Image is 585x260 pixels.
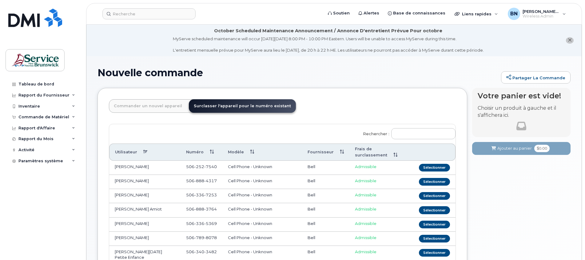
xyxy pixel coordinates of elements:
[186,235,217,240] span: 506
[109,161,181,175] td: [PERSON_NAME]
[204,207,217,211] span: 3764
[419,235,450,242] button: Sélectionner
[222,203,302,217] td: Cell Phone - Unknown
[355,249,376,254] span: Admissible
[302,232,349,246] td: Bell
[194,178,204,183] span: 888
[472,142,571,155] button: Ajouter au panier $0.00
[173,36,484,53] div: MyServe scheduled maintenance will occur [DATE][DATE] 8:00 PM - 10:00 PM Eastern. Users will be u...
[302,144,349,161] th: Fournisseur: activer pour trier la colonne par ordre croissant
[109,175,181,189] td: [PERSON_NAME]
[204,178,217,183] span: 4317
[186,192,217,197] span: 506
[501,71,571,84] a: Partager la commande
[186,164,217,169] span: 506
[109,144,181,161] th: Utilisateur: activer pour trier la colonne par ordre décroissant
[109,218,181,232] td: [PERSON_NAME]
[349,144,413,161] th: Frais de surclassement: activer pour trier la colonne par ordre croissant
[222,218,302,232] td: Cell Phone - Unknown
[222,189,302,203] td: Cell Phone - Unknown
[497,145,532,151] span: Ajouter au panier
[109,189,181,203] td: [PERSON_NAME]
[419,221,450,228] button: Sélectionner
[355,221,376,226] span: Admissible
[419,192,450,200] button: Sélectionner
[109,99,187,113] a: Commander un nouvel appareil
[109,232,181,246] td: [PERSON_NAME]
[419,164,450,171] button: Sélectionner
[302,189,349,203] td: Bell
[204,235,217,240] span: 8078
[194,221,204,226] span: 336
[222,161,302,175] td: Cell Phone - Unknown
[194,249,204,254] span: 340
[109,203,181,217] td: [PERSON_NAME] Amiot
[204,192,217,197] span: 7253
[478,92,565,100] h4: Votre panier est vide!
[222,232,302,246] td: Cell Phone - Unknown
[355,164,376,169] span: Admissible
[302,203,349,217] td: Bell
[194,192,204,197] span: 336
[204,164,217,169] span: 7540
[222,175,302,189] td: Cell Phone - Unknown
[391,128,456,139] input: Rechercher :
[214,28,442,34] div: October Scheduled Maintenance Announcement / Annonce D'entretient Prévue Pour octobre
[302,161,349,175] td: Bell
[189,99,296,113] a: Surclasser l'appareil pour le numéro existant
[566,37,574,44] button: close notification
[222,144,302,161] th: Modèle: activer pour trier la colonne par ordre croissant
[204,249,217,254] span: 3482
[359,124,456,141] label: Rechercher :
[194,235,204,240] span: 789
[355,192,376,197] span: Admissible
[419,206,450,214] button: Sélectionner
[355,207,376,211] span: Admissible
[302,175,349,189] td: Bell
[204,221,217,226] span: 5369
[534,145,550,152] span: $0.00
[97,67,498,78] h1: Nouvelle commande
[355,178,376,183] span: Admissible
[194,164,204,169] span: 252
[419,178,450,186] button: Sélectionner
[181,144,223,161] th: Numéro: activer pour trier la colonne par ordre croissant
[186,207,217,211] span: 506
[302,218,349,232] td: Bell
[419,249,450,257] button: Sélectionner
[186,249,217,254] span: 506
[186,178,217,183] span: 506
[355,235,376,240] span: Admissible
[194,207,204,211] span: 888
[186,221,217,226] span: 506
[478,105,565,119] p: Choisir un produit à gauche et il s'affichera ici.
